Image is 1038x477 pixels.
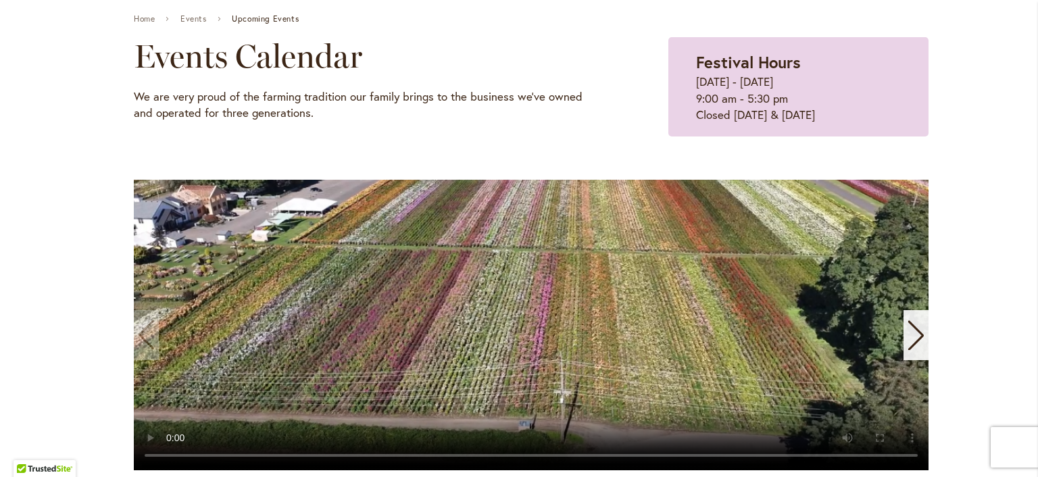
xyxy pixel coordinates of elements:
[10,429,48,467] iframe: Launch Accessibility Center
[134,89,601,122] p: We are very proud of the farming tradition our family brings to the business we've owned and oper...
[696,74,901,123] p: [DATE] - [DATE] 9:00 am - 5:30 pm Closed [DATE] & [DATE]
[232,14,299,24] span: Upcoming Events
[180,14,207,24] a: Events
[696,51,801,73] strong: Festival Hours
[134,37,601,75] h2: Events Calendar
[134,180,929,470] swiper-slide: 1 / 11
[134,14,155,24] a: Home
